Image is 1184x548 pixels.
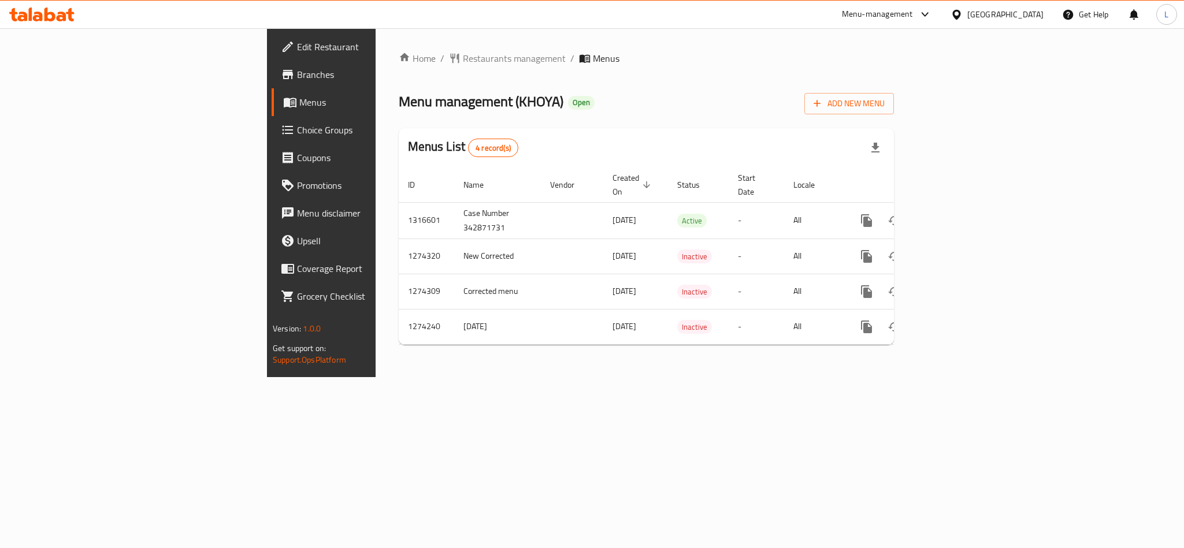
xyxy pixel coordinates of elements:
td: All [784,202,844,238]
button: Change Status [881,313,908,341]
span: Created On [613,171,654,199]
span: Start Date [738,171,770,199]
button: Change Status [881,207,908,234]
span: Promotions [297,178,455,192]
span: Menus [593,51,619,65]
span: L [1164,8,1168,21]
span: Locale [793,178,830,192]
span: Add New Menu [814,96,885,111]
a: Grocery Checklist [272,282,465,310]
td: Case Number 342871731 [454,202,541,238]
a: Edit Restaurant [272,33,465,61]
td: - [729,202,784,238]
td: All [784,238,844,274]
span: ID [408,178,430,192]
span: Vendor [550,178,589,192]
a: Support.OpsPlatform [273,352,346,367]
td: - [729,274,784,309]
button: more [853,278,881,305]
button: more [853,207,881,234]
div: Inactive [677,320,712,334]
span: Grocery Checklist [297,289,455,303]
a: Choice Groups [272,116,465,144]
td: All [784,274,844,309]
h2: Menus List [408,138,518,157]
a: Menus [272,88,465,116]
span: 1.0.0 [303,321,321,336]
td: - [729,238,784,274]
span: Coverage Report [297,262,455,275]
a: Restaurants management [449,51,566,65]
span: Restaurants management [463,51,566,65]
span: Open [568,98,595,107]
span: Branches [297,68,455,81]
span: [DATE] [613,319,636,334]
th: Actions [844,167,973,203]
span: Get support on: [273,341,326,356]
span: Menu management ( KHOYA ) [399,88,563,114]
span: Menus [299,95,455,109]
a: Coverage Report [272,255,465,282]
div: Menu-management [842,8,913,21]
div: [GEOGRAPHIC_DATA] [967,8,1044,21]
div: Open [568,96,595,110]
td: - [729,309,784,344]
span: Choice Groups [297,123,455,137]
button: Change Status [881,278,908,305]
td: All [784,309,844,344]
span: Active [677,214,707,228]
td: New Corrected [454,238,541,274]
table: enhanced table [399,167,973,345]
button: more [853,243,881,270]
a: Branches [272,61,465,88]
span: Inactive [677,320,712,334]
li: / [570,51,574,65]
span: Name [463,178,499,192]
td: [DATE] [454,309,541,344]
div: Export file [862,134,889,162]
a: Promotions [272,172,465,199]
span: [DATE] [613,248,636,263]
span: Edit Restaurant [297,40,455,54]
span: [DATE] [613,213,636,228]
span: [DATE] [613,284,636,299]
span: Menu disclaimer [297,206,455,220]
span: Upsell [297,234,455,248]
span: Inactive [677,250,712,263]
button: Change Status [881,243,908,270]
a: Coupons [272,144,465,172]
a: Menu disclaimer [272,199,465,227]
a: Upsell [272,227,465,255]
nav: breadcrumb [399,51,894,65]
span: Inactive [677,285,712,299]
span: Status [677,178,715,192]
span: Coupons [297,151,455,165]
span: Version: [273,321,301,336]
button: Add New Menu [804,93,894,114]
td: Corrected menu [454,274,541,309]
span: 4 record(s) [469,143,518,154]
button: more [853,313,881,341]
